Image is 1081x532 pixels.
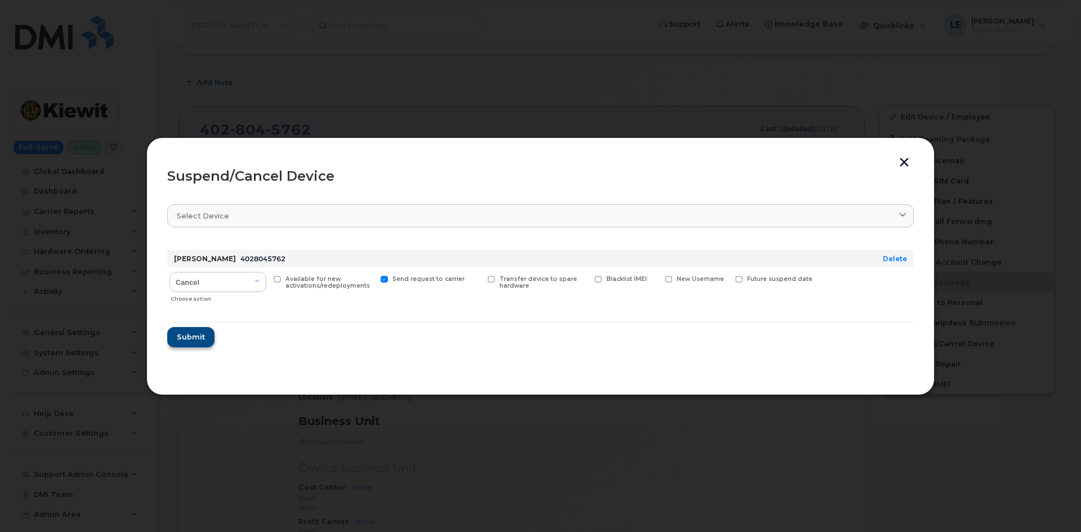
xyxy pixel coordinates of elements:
input: Available for new activations/redeployments [260,276,266,281]
span: 4028045762 [240,254,285,263]
input: Transfer device to spare hardware [474,276,480,281]
input: Send request to carrier [367,276,373,281]
span: Available for new activations/redeployments [285,275,370,290]
span: Blacklist IMEI [606,275,647,283]
span: New Username [677,275,724,283]
span: Send request to carrier [392,275,464,283]
a: Delete [883,254,907,263]
div: Choose action [171,290,266,303]
span: Future suspend date [747,275,812,283]
div: Suspend/Cancel Device [167,169,914,183]
input: Future suspend date [722,276,727,281]
span: Submit [177,332,205,342]
a: Select device [167,204,914,227]
strong: [PERSON_NAME] [174,254,236,263]
span: Transfer device to spare hardware [499,275,577,290]
input: Blacklist IMEI [581,276,587,281]
button: Submit [167,327,215,347]
input: New Username [651,276,657,281]
iframe: Messenger Launcher [1032,483,1073,524]
span: Select device [177,211,229,221]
